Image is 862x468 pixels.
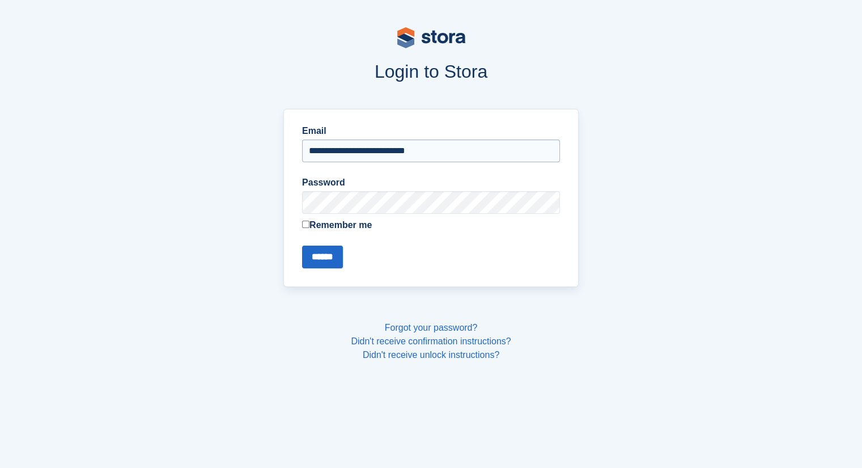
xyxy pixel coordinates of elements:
a: Didn't receive unlock instructions? [363,350,499,360]
a: Didn't receive confirmation instructions? [351,336,511,346]
img: stora-logo-53a41332b3708ae10de48c4981b4e9114cc0af31d8433b30ea865607fb682f29.svg [397,27,465,48]
label: Remember me [302,218,560,232]
h1: Login to Stora [67,61,795,82]
input: Remember me [302,221,309,228]
label: Email [302,124,560,138]
a: Forgot your password? [385,323,478,332]
label: Password [302,176,560,189]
